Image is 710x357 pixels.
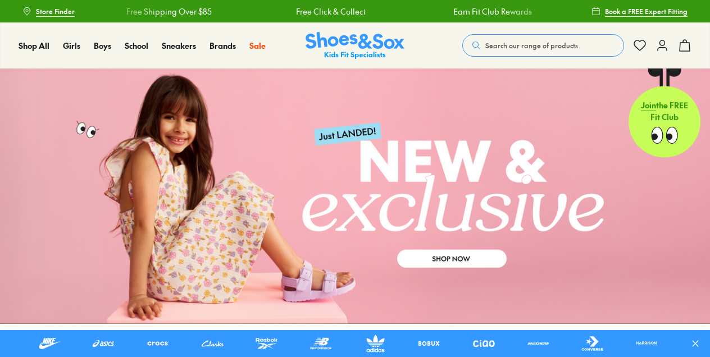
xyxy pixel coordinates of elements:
span: Sneakers [162,40,196,51]
a: Book a FREE Expert Fitting [591,1,688,21]
a: Shoes & Sox [306,32,404,60]
button: Search our range of products [462,34,624,57]
a: Store Finder [22,1,75,21]
a: Sneakers [162,40,196,52]
span: Shop All [19,40,49,51]
span: Boys [94,40,111,51]
a: Sale [249,40,266,52]
span: Brands [210,40,236,51]
span: Join [641,99,656,111]
a: Free Shipping Over $85 [126,6,211,17]
span: Store Finder [36,6,75,16]
a: Free Click & Collect [295,6,365,17]
a: Shop All [19,40,49,52]
a: Girls [63,40,80,52]
a: Earn Fit Club Rewards [453,6,531,17]
span: Search our range of products [485,40,578,51]
p: the FREE Fit Club [629,90,700,132]
span: Girls [63,40,80,51]
a: Jointhe FREE Fit Club [629,68,700,158]
img: SNS_Logo_Responsive.svg [306,32,404,60]
a: Brands [210,40,236,52]
span: Book a FREE Expert Fitting [605,6,688,16]
a: Boys [94,40,111,52]
span: Sale [249,40,266,51]
span: School [125,40,148,51]
a: School [125,40,148,52]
